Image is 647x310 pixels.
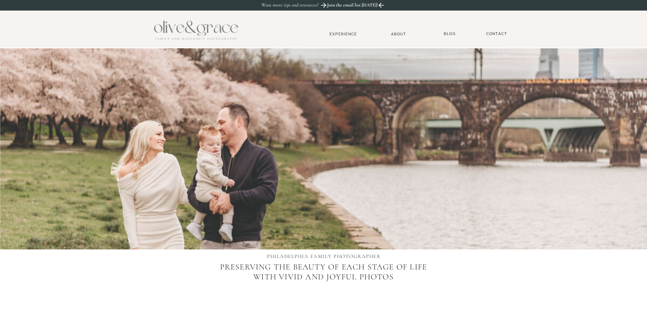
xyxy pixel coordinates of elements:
p: Want more tips and resources? [261,2,334,8]
a: BLOG [441,31,458,36]
a: About [388,32,409,36]
a: Experience [321,32,366,36]
a: Contact [483,31,510,36]
p: Preserving the beauty of each stage of life with vivid and joyful photos [215,262,433,305]
a: Join the email list [DATE]! [326,2,379,10]
h1: PHILADELPHIA FAMILY PHOTOGRAPHER [251,253,396,261]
